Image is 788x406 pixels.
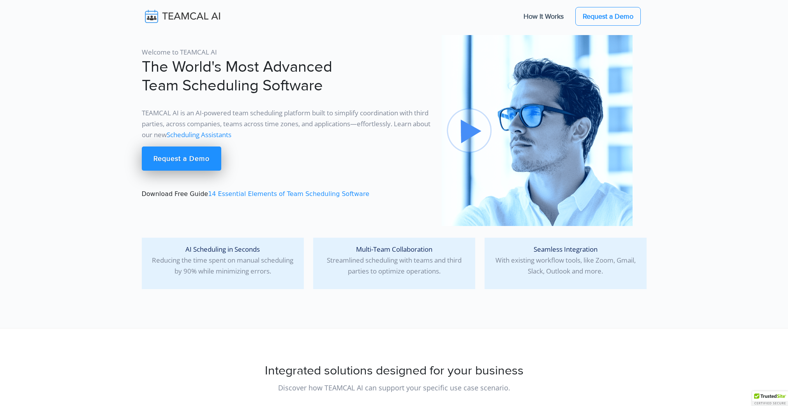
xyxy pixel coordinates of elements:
img: pic [442,35,633,226]
p: TEAMCAL AI is an AI-powered team scheduling platform built to simplify coordination with third pa... [142,108,432,140]
span: AI Scheduling in Seconds [185,245,260,254]
p: Welcome to TEAMCAL AI [142,47,432,58]
span: Seamless Integration [534,245,598,254]
a: How It Works [516,8,571,25]
span: Multi-Team Collaboration [356,245,432,254]
p: Discover how TEAMCAL AI can support your specific use case scenario. [142,382,647,393]
a: Request a Demo [142,147,221,171]
p: With existing workflow tools, like Zoom, Gmail, Slack, Outlook and more. [491,244,640,277]
p: Streamlined scheduling with teams and third parties to optimize operations. [319,244,469,277]
div: TrustedSite Certified [752,391,788,406]
a: 14 Essential Elements of Team Scheduling Software [208,190,369,198]
p: Reducing the time spent on manual scheduling by 90% while minimizing errors. [148,244,298,277]
a: Scheduling Assistants [167,130,231,139]
div: Download Free Guide [137,35,437,226]
h2: Integrated solutions designed for your business [142,364,647,378]
h1: The World's Most Advanced Team Scheduling Software [142,58,432,95]
a: Request a Demo [575,7,641,26]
